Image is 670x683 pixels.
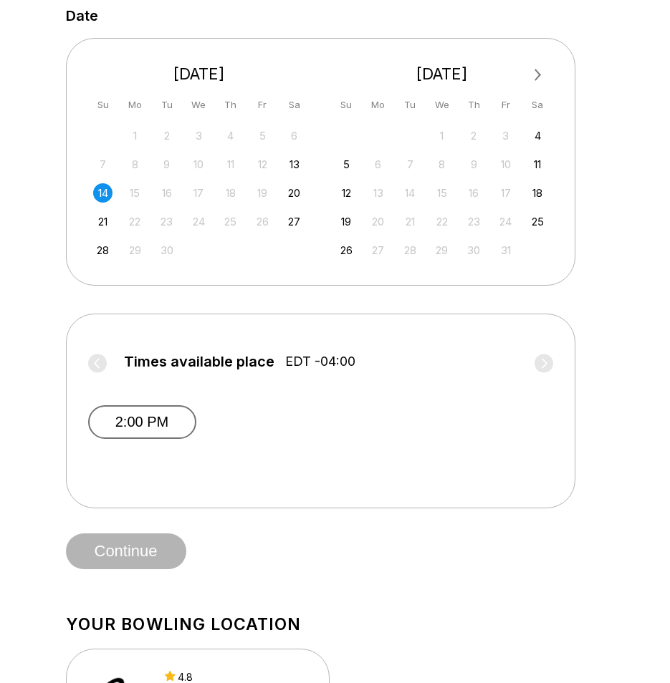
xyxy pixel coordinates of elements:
[337,155,356,174] div: Choose Sunday, October 5th, 2025
[432,183,451,203] div: Not available Wednesday, October 15th, 2025
[165,671,334,683] div: 4.8
[401,241,420,260] div: Not available Tuesday, October 28th, 2025
[464,241,484,260] div: Not available Thursday, October 30th, 2025
[125,95,145,115] div: Mo
[189,212,209,231] div: Not available Wednesday, September 24th, 2025
[401,95,420,115] div: Tu
[189,155,209,174] div: Not available Wednesday, September 10th, 2025
[528,95,547,115] div: Sa
[368,155,388,174] div: Not available Monday, October 6th, 2025
[125,241,145,260] div: Not available Monday, September 29th, 2025
[93,155,113,174] div: Not available Sunday, September 7th, 2025
[464,155,484,174] div: Not available Thursday, October 9th, 2025
[284,95,304,115] div: Sa
[527,64,550,87] button: Next Month
[125,126,145,145] div: Not available Monday, September 1st, 2025
[432,241,451,260] div: Not available Wednesday, October 29th, 2025
[284,212,304,231] div: Choose Saturday, September 27th, 2025
[368,183,388,203] div: Not available Monday, October 13th, 2025
[253,183,272,203] div: Not available Friday, September 19th, 2025
[189,183,209,203] div: Not available Wednesday, September 17th, 2025
[92,125,307,260] div: month 2025-09
[496,212,515,231] div: Not available Friday, October 24th, 2025
[284,155,304,174] div: Choose Saturday, September 13th, 2025
[496,155,515,174] div: Not available Friday, October 10th, 2025
[66,8,98,24] label: Date
[432,155,451,174] div: Not available Wednesday, October 8th, 2025
[157,212,176,231] div: Not available Tuesday, September 23rd, 2025
[157,183,176,203] div: Not available Tuesday, September 16th, 2025
[189,126,209,145] div: Not available Wednesday, September 3rd, 2025
[284,126,304,145] div: Not available Saturday, September 6th, 2025
[337,183,356,203] div: Choose Sunday, October 12th, 2025
[401,155,420,174] div: Not available Tuesday, October 7th, 2025
[368,212,388,231] div: Not available Monday, October 20th, 2025
[368,95,388,115] div: Mo
[125,155,145,174] div: Not available Monday, September 8th, 2025
[284,183,304,203] div: Choose Saturday, September 20th, 2025
[335,125,550,260] div: month 2025-10
[528,212,547,231] div: Choose Saturday, October 25th, 2025
[368,241,388,260] div: Not available Monday, October 27th, 2025
[337,95,356,115] div: Su
[221,126,240,145] div: Not available Thursday, September 4th, 2025
[93,241,113,260] div: Choose Sunday, September 28th, 2025
[337,212,356,231] div: Choose Sunday, October 19th, 2025
[496,183,515,203] div: Not available Friday, October 17th, 2025
[221,212,240,231] div: Not available Thursday, September 25th, 2025
[221,155,240,174] div: Not available Thursday, September 11th, 2025
[189,95,209,115] div: We
[221,95,240,115] div: Th
[432,212,451,231] div: Not available Wednesday, October 22nd, 2025
[464,212,484,231] div: Not available Thursday, October 23rd, 2025
[253,126,272,145] div: Not available Friday, September 5th, 2025
[528,183,547,203] div: Choose Saturday, October 18th, 2025
[253,155,272,174] div: Not available Friday, September 12th, 2025
[253,95,272,115] div: Fr
[88,64,310,84] div: [DATE]
[285,354,355,369] span: EDT -04:00
[157,95,176,115] div: Tu
[401,183,420,203] div: Not available Tuesday, October 14th, 2025
[66,614,605,634] h1: Your bowling location
[496,241,515,260] div: Not available Friday, October 31st, 2025
[528,126,547,145] div: Choose Saturday, October 4th, 2025
[93,95,113,115] div: Su
[157,126,176,145] div: Not available Tuesday, September 2nd, 2025
[432,95,451,115] div: We
[221,183,240,203] div: Not available Thursday, September 18th, 2025
[331,64,553,84] div: [DATE]
[464,95,484,115] div: Th
[93,212,113,231] div: Choose Sunday, September 21st, 2025
[253,212,272,231] div: Not available Friday, September 26th, 2025
[124,354,274,369] span: Times available place
[88,405,196,439] button: 2:00 PM
[125,212,145,231] div: Not available Monday, September 22nd, 2025
[401,212,420,231] div: Not available Tuesday, October 21st, 2025
[496,126,515,145] div: Not available Friday, October 3rd, 2025
[125,183,145,203] div: Not available Monday, September 15th, 2025
[528,155,547,174] div: Choose Saturday, October 11th, 2025
[93,183,113,203] div: Choose Sunday, September 14th, 2025
[432,126,451,145] div: Not available Wednesday, October 1st, 2025
[496,95,515,115] div: Fr
[464,183,484,203] div: Not available Thursday, October 16th, 2025
[337,241,356,260] div: Choose Sunday, October 26th, 2025
[157,155,176,174] div: Not available Tuesday, September 9th, 2025
[157,241,176,260] div: Not available Tuesday, September 30th, 2025
[464,126,484,145] div: Not available Thursday, October 2nd, 2025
